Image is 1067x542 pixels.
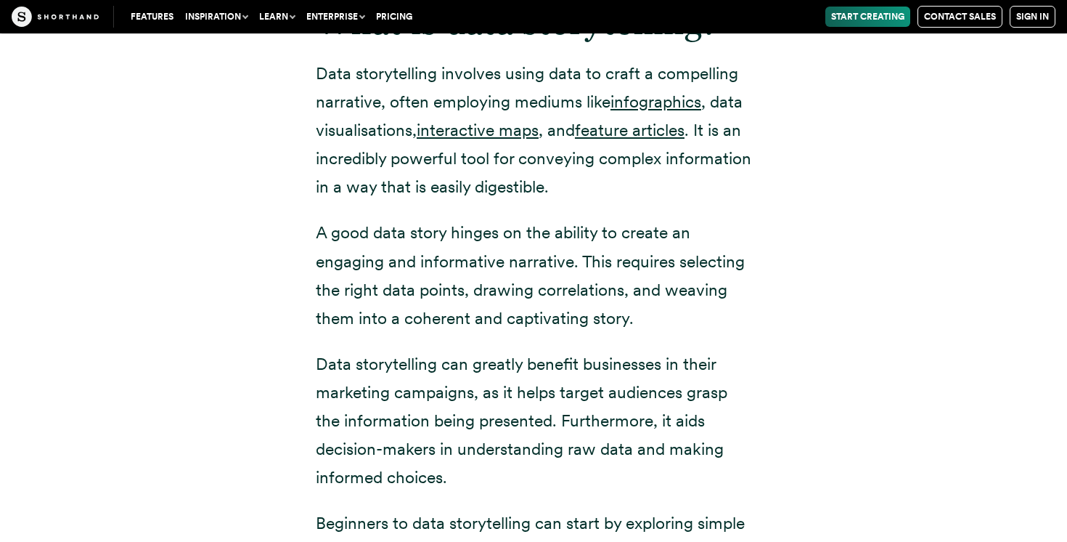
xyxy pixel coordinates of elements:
a: Contact Sales [917,6,1002,28]
button: Enterprise [301,7,370,27]
img: The Craft [12,7,99,27]
a: interactive maps [417,120,539,140]
a: Sign in [1010,6,1055,28]
a: Start Creating [825,7,910,27]
button: Learn [253,7,301,27]
p: Data storytelling can greatly benefit businesses in their marketing campaigns, as it helps target... [316,350,751,492]
a: Features [125,7,179,27]
button: Inspiration [179,7,253,27]
a: Pricing [370,7,418,27]
p: A good data story hinges on the ability to create an engaging and informative narrative. This req... [316,219,751,332]
p: Data storytelling involves using data to craft a compelling narrative, often employing mediums li... [316,60,751,201]
a: infographics [610,92,701,112]
a: feature articles [575,120,684,140]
